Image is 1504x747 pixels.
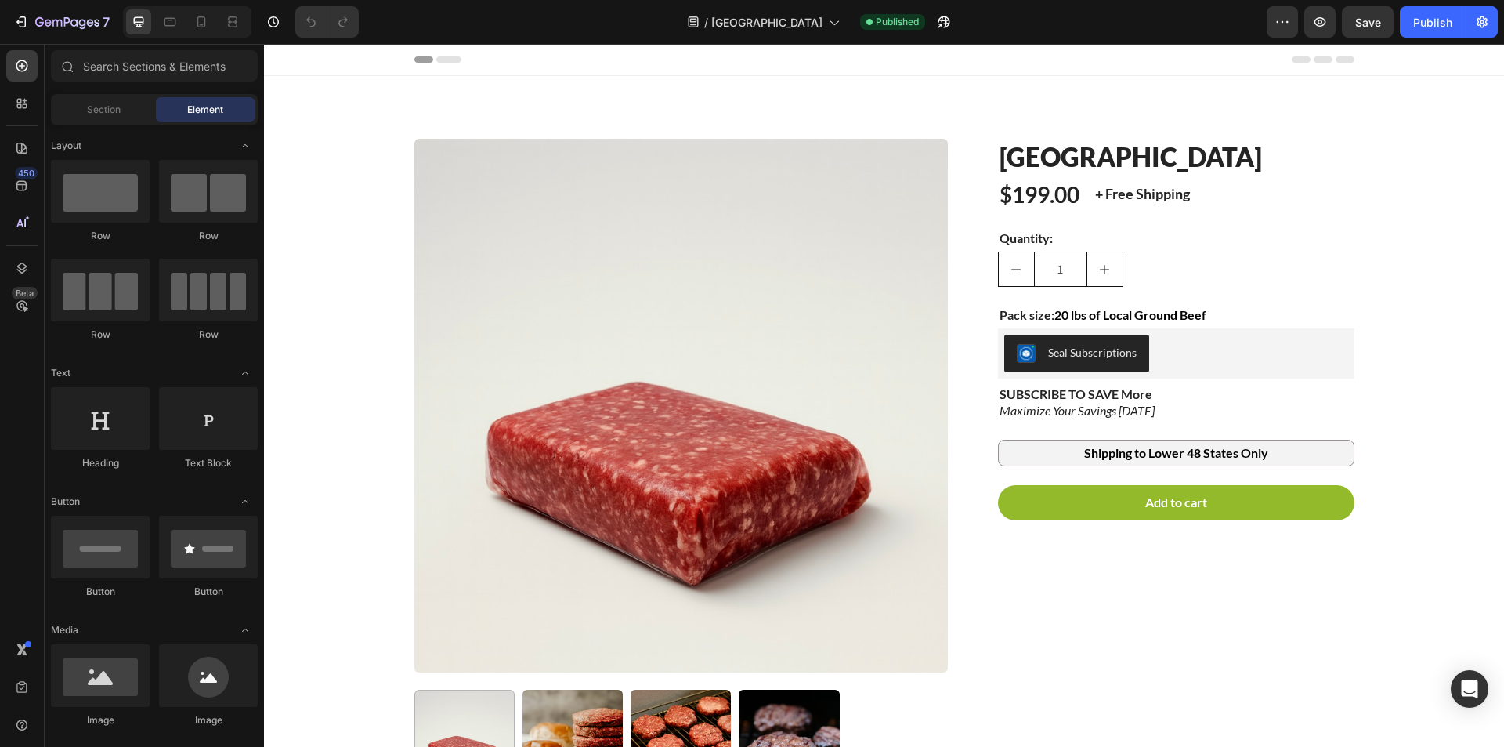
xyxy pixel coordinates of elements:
[51,229,150,243] div: Row
[704,14,708,31] span: /
[233,133,258,158] span: Toggle open
[711,14,822,31] span: [GEOGRAPHIC_DATA]
[831,141,926,158] strong: + Free Shipping
[51,139,81,153] span: Layout
[1451,670,1488,708] div: Open Intercom Messenger
[51,328,150,342] div: Row
[1413,14,1452,31] div: Publish
[51,585,150,599] div: Button
[233,618,258,643] span: Toggle open
[734,135,817,166] div: $199.00
[734,95,1090,132] h1: [GEOGRAPHIC_DATA]
[736,359,891,374] i: Maximize Your Savings [DATE]
[159,328,258,342] div: Row
[51,50,258,82] input: Search Sections & Elements
[1400,6,1466,38] button: Publish
[51,456,150,470] div: Heading
[790,263,942,278] span: 20 lbs of Local Ground Beef
[734,441,1090,477] button: Add to cart
[159,713,258,727] div: Image
[823,209,859,242] button: increment
[6,6,117,38] button: 7
[753,300,772,319] img: SealSubscriptions.png
[736,187,1089,203] p: Quantity:
[881,451,943,467] div: Add to cart
[159,456,258,470] div: Text Block
[736,263,1089,280] p: Pack size:
[15,167,38,179] div: 450
[264,44,1504,747] iframe: Design area
[51,495,80,509] span: Button
[51,713,150,727] div: Image
[735,209,770,242] button: decrement
[876,15,919,29] span: Published
[87,103,121,117] span: Section
[736,343,888,357] strong: SUBSCRIBE TO SAVE More
[784,300,873,317] div: Seal Subscriptions
[1342,6,1394,38] button: Save
[51,366,70,380] span: Text
[159,229,258,243] div: Row
[159,585,258,599] div: Button
[770,209,823,242] input: quantity
[820,401,1004,416] strong: Shipping to Lower 48 States Only
[103,13,110,31] p: 7
[187,103,223,117] span: Element
[295,6,359,38] div: Undo/Redo
[233,361,258,386] span: Toggle open
[51,623,78,637] span: Media
[233,489,258,514] span: Toggle open
[1355,16,1381,29] span: Save
[740,291,885,328] button: Seal Subscriptions
[12,287,38,299] div: Beta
